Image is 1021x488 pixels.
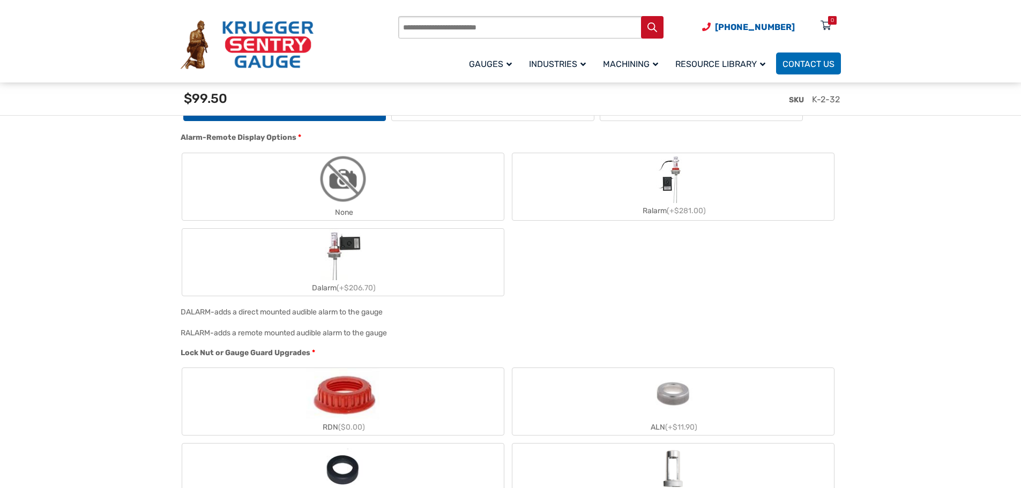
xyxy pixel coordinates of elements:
[181,348,310,357] span: Lock Nut or Gauge Guard Upgrades
[182,280,504,296] div: Dalarm
[529,59,586,69] span: Industries
[647,368,699,419] img: ALN
[812,94,840,104] span: K-2-32
[512,419,834,435] div: ALN
[338,423,365,432] span: ($0.00)
[298,132,301,143] abbr: required
[665,423,697,432] span: (+$11.90)
[182,229,504,296] label: Dalarm
[181,20,314,70] img: Krueger Sentry Gauge
[181,328,214,337] span: RALARM-
[182,368,504,435] label: RDN
[776,52,841,74] a: Contact Us
[512,155,834,219] label: Ralarm
[182,205,504,220] div: None
[469,59,512,69] span: Gauges
[715,22,795,32] span: [PHONE_NUMBER]
[789,95,804,104] span: SKU
[597,51,669,76] a: Machining
[782,59,834,69] span: Contact Us
[463,51,523,76] a: Gauges
[182,419,504,435] div: RDN
[512,368,834,435] label: ALN
[337,283,376,292] span: (+$206.70)
[512,203,834,219] div: Ralarm
[214,307,383,317] div: adds a direct mounted audible alarm to the gauge
[181,133,296,142] span: Alarm-Remote Display Options
[831,16,834,25] div: 0
[523,51,597,76] a: Industries
[669,51,776,76] a: Resource Library
[182,153,504,220] label: None
[667,206,706,215] span: (+$281.00)
[675,59,765,69] span: Resource Library
[702,20,795,34] a: Phone Number (920) 434-8860
[214,328,387,337] div: adds a remote mounted audible alarm to the gauge
[603,59,658,69] span: Machining
[181,307,214,317] span: DALARM-
[312,347,315,358] abbr: required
